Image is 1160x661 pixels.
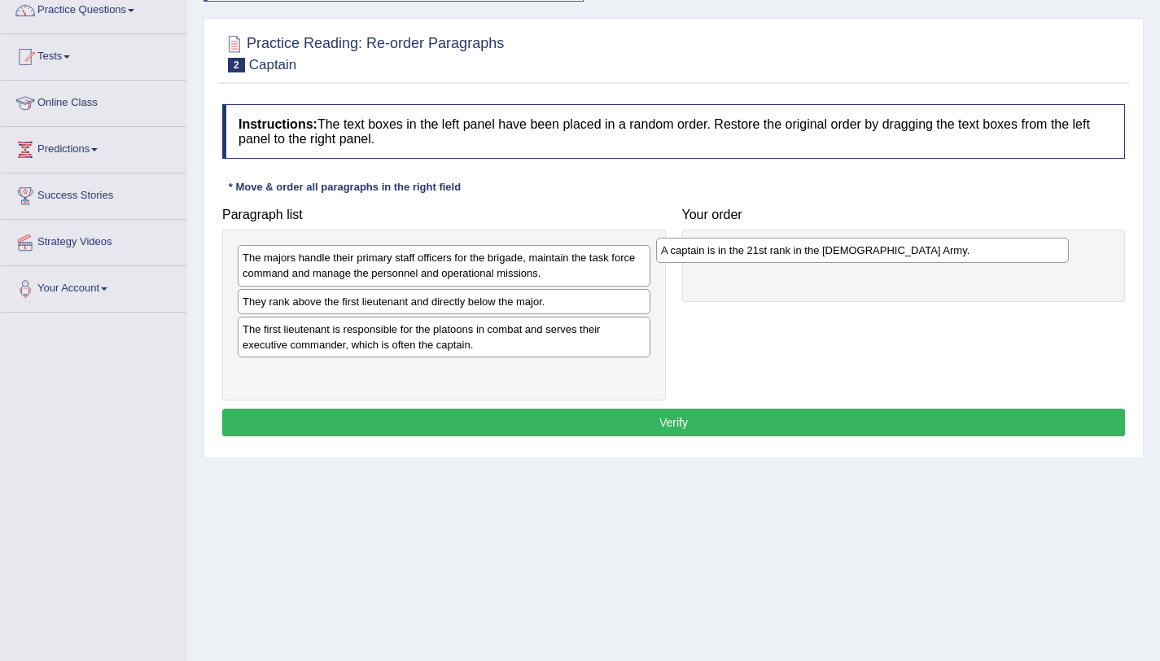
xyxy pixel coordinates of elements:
[228,58,245,72] span: 2
[656,238,1069,263] div: A captain is in the 21st rank in the [DEMOGRAPHIC_DATA] Army.
[222,409,1125,436] button: Verify
[682,208,1126,222] h4: Your order
[239,117,317,131] b: Instructions:
[238,245,650,286] div: The majors handle their primary staff officers for the brigade, maintain the task force command a...
[1,127,186,168] a: Predictions
[222,208,666,222] h4: Paragraph list
[1,266,186,307] a: Your Account
[1,220,186,260] a: Strategy Videos
[222,32,504,72] h2: Practice Reading: Re-order Paragraphs
[249,57,297,72] small: Captain
[222,104,1125,159] h4: The text boxes in the left panel have been placed in a random order. Restore the original order b...
[238,289,650,314] div: They rank above the first lieutenant and directly below the major.
[238,317,650,357] div: The first lieutenant is responsible for the platoons in combat and serves their executive command...
[1,81,186,121] a: Online Class
[1,34,186,75] a: Tests
[222,179,467,195] div: * Move & order all paragraphs in the right field
[1,173,186,214] a: Success Stories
